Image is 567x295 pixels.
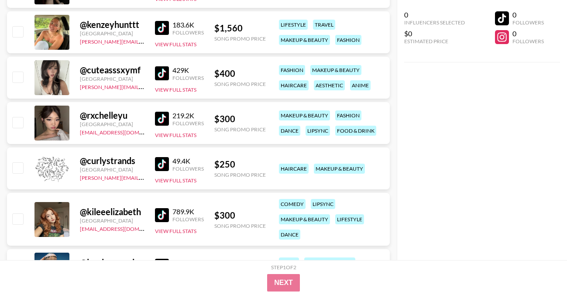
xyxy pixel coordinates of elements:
[80,224,168,232] a: [EMAIL_ADDRESS][DOMAIN_NAME]
[404,38,465,45] div: Estimated Price
[80,110,144,121] div: @ rxchelleyu
[155,112,169,126] img: TikTok
[306,126,330,136] div: lipsync
[279,230,300,240] div: dance
[304,257,355,268] div: makeup & beauty
[214,223,266,229] div: Song Promo Price
[172,216,204,223] div: Followers
[172,120,204,127] div: Followers
[404,29,465,38] div: $0
[80,166,144,173] div: [GEOGRAPHIC_DATA]
[155,208,169,222] img: TikTok
[279,80,309,90] div: haircare
[155,86,196,93] button: View Full Stats
[279,110,330,120] div: makeup & beauty
[350,80,371,90] div: anime
[313,20,335,30] div: travel
[155,157,169,171] img: TikTok
[80,30,144,37] div: [GEOGRAPHIC_DATA]
[214,35,266,42] div: Song Promo Price
[279,257,299,268] div: sport
[80,37,209,45] a: [PERSON_NAME][EMAIL_ADDRESS][DOMAIN_NAME]
[214,159,266,170] div: $ 250
[279,20,308,30] div: lifestyle
[172,29,204,36] div: Followers
[155,41,196,48] button: View Full Stats
[80,173,209,181] a: [PERSON_NAME][EMAIL_ADDRESS][DOMAIN_NAME]
[512,19,544,26] div: Followers
[155,228,196,234] button: View Full Stats
[155,132,196,138] button: View Full Stats
[267,274,300,292] button: Next
[310,65,361,75] div: makeup & beauty
[335,126,376,136] div: food & drink
[80,155,144,166] div: @ curlystrands
[155,66,169,80] img: TikTok
[80,65,144,75] div: @ cuteasssxymf
[80,217,144,224] div: [GEOGRAPHIC_DATA]
[279,65,305,75] div: fashion
[80,127,168,136] a: [EMAIL_ADDRESS][DOMAIN_NAME]
[314,164,365,174] div: makeup & beauty
[214,172,266,178] div: Song Promo Price
[214,68,266,79] div: $ 400
[172,207,204,216] div: 789.9K
[311,199,335,209] div: lipsync
[335,110,361,120] div: fashion
[314,80,345,90] div: aesthetic
[214,23,266,34] div: $ 1,560
[214,210,266,221] div: $ 300
[80,75,144,82] div: [GEOGRAPHIC_DATA]
[404,10,465,19] div: 0
[172,258,204,267] div: 2.2M
[335,35,361,45] div: fashion
[404,19,465,26] div: Influencers Selected
[523,251,557,285] iframe: Drift Widget Chat Controller
[279,35,330,45] div: makeup & beauty
[172,111,204,120] div: 219.2K
[155,177,196,184] button: View Full Stats
[80,206,144,217] div: @ kileeelizabeth
[172,75,204,81] div: Followers
[80,121,144,127] div: [GEOGRAPHIC_DATA]
[279,199,306,209] div: comedy
[172,21,204,29] div: 183.6K
[279,214,330,224] div: makeup & beauty
[279,126,300,136] div: dance
[512,29,544,38] div: 0
[155,259,169,273] img: TikTok
[155,21,169,35] img: TikTok
[512,38,544,45] div: Followers
[172,165,204,172] div: Followers
[512,10,544,19] div: 0
[80,82,209,90] a: [PERSON_NAME][EMAIL_ADDRESS][DOMAIN_NAME]
[172,66,204,75] div: 429K
[172,157,204,165] div: 49.4K
[335,214,364,224] div: lifestyle
[279,164,309,174] div: haircare
[214,126,266,133] div: Song Promo Price
[214,81,266,87] div: Song Promo Price
[80,19,144,30] div: @ kenzeyhunttt
[271,264,296,271] div: Step 1 of 2
[214,113,266,124] div: $ 300
[80,257,144,268] div: @ jessicamacrina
